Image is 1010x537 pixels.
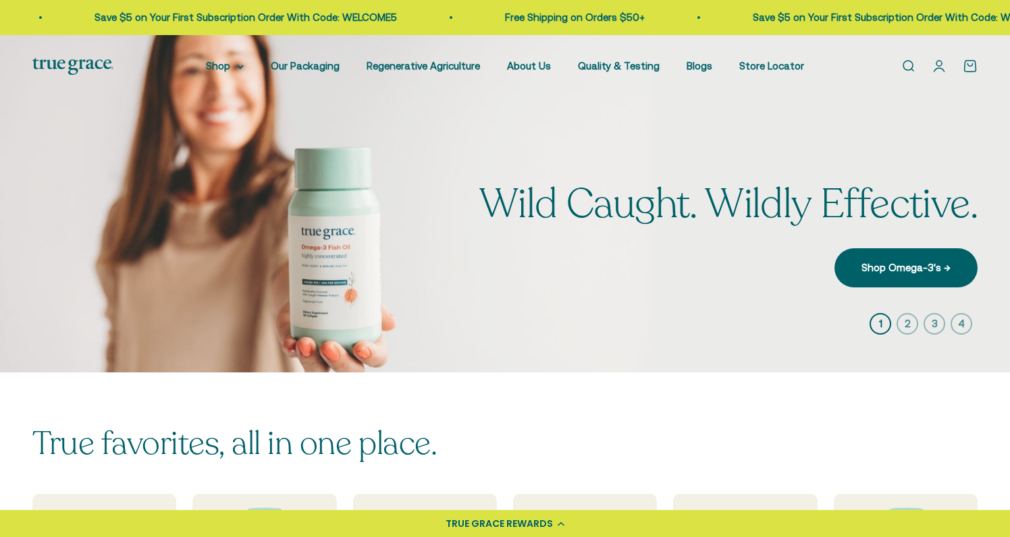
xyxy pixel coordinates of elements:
[507,60,551,72] a: About Us
[687,60,712,72] a: Blogs
[870,313,891,335] button: 1
[897,313,918,335] button: 2
[504,11,644,23] a: Free Shipping on Orders $50+
[834,248,978,287] a: Shop Omega-3's →
[479,177,978,232] split-lines: Wild Caught. Wildly Effective.
[578,60,660,72] a: Quality & Testing
[951,313,972,335] button: 4
[271,60,340,72] a: Our Packaging
[924,313,945,335] button: 3
[32,422,437,465] split-lines: True favorites, all in one place.
[206,58,244,74] summary: Shop
[739,60,804,72] a: Store Locator
[367,60,480,72] a: Regenerative Agriculture
[94,9,396,26] p: Save $5 on Your First Subscription Order With Code: WELCOME5
[446,517,553,531] div: TRUE GRACE REWARDS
